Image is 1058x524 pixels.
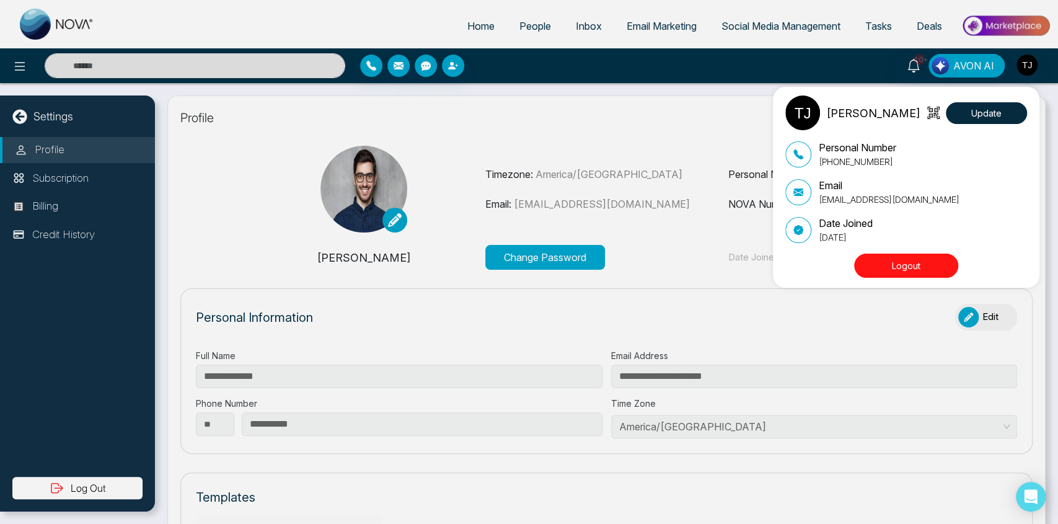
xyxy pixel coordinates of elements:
[819,193,959,206] p: [EMAIL_ADDRESS][DOMAIN_NAME]
[819,216,873,231] p: Date Joined
[826,105,920,122] p: [PERSON_NAME]
[1016,482,1046,512] div: Open Intercom Messenger
[819,140,896,155] p: Personal Number
[854,254,958,278] button: Logout
[819,178,959,193] p: Email
[946,102,1027,124] button: Update
[819,231,873,244] p: [DATE]
[819,155,896,168] p: [PHONE_NUMBER]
